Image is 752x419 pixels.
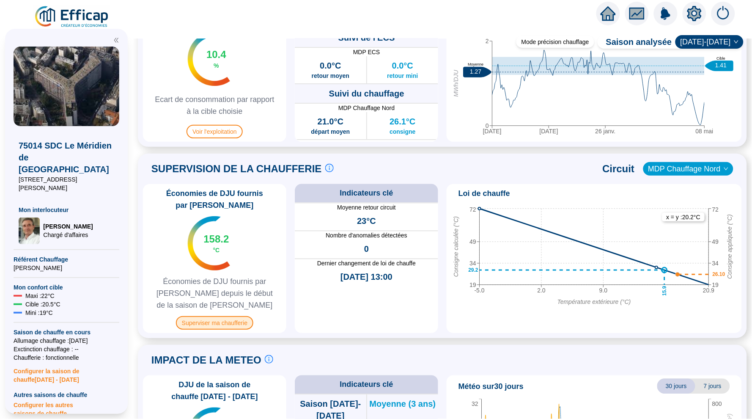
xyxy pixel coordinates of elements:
span: Exctinction chauffage : -- [14,345,119,353]
tspan: 9.0 [599,287,608,293]
span: Configurer la saison de chauffe [DATE] - [DATE] [14,362,119,384]
span: consigne [390,127,415,136]
span: Saison analysée [598,36,672,48]
span: retour moyen [312,72,349,80]
text: 15.9 [661,286,667,296]
tspan: 2 [486,38,489,44]
span: Ecart de consommation par rapport à la cible choisie [146,94,283,117]
span: départ moyen [311,127,350,136]
span: 10.4 [206,48,226,61]
span: Mini : 19 °C [25,309,53,317]
tspan: 49 [469,238,476,245]
tspan: 08 mai [696,127,714,134]
div: Mode précision chauffage [516,36,594,48]
span: Mon interlocuteur [19,206,114,214]
span: Voir l'exploitation [187,125,243,138]
img: Chargé d'affaires [19,218,40,245]
img: alerts [711,2,735,25]
span: info-circle [325,164,334,172]
tspan: 19 [469,281,476,288]
tspan: 2.0 [538,287,546,293]
tspan: [DATE] [540,127,558,134]
span: [PERSON_NAME] [14,264,119,272]
tspan: 49 [712,238,719,245]
tspan: 34 [469,260,476,267]
span: MDP Chauffage Nord [295,104,438,112]
text: Cible [717,56,726,60]
span: Chaufferie : fonctionnelle [14,353,119,362]
img: efficap energie logo [34,5,110,29]
span: 30 jours [657,379,695,394]
span: Saison de chauffe en cours [14,328,119,336]
span: Moyenne retour circuit [295,204,438,212]
span: DJU de la saison de chauffe [DATE] - [DATE] [146,379,283,402]
tspan: 19 [712,281,719,288]
tspan: [DATE] [483,127,502,134]
span: Dernier changement de loi de chauffe [295,259,438,268]
span: 158.2 [203,232,229,246]
tspan: 20.9 [703,287,714,293]
span: Autres saisons de chauffe [14,391,119,399]
span: % [214,61,219,70]
text: 29.2 [469,267,479,273]
span: [STREET_ADDRESS][PERSON_NAME] [19,175,114,192]
span: Moyenne (3 ans) [369,398,436,410]
tspan: Température extérieure (°C) [557,298,631,305]
span: MDP ECS [295,48,438,56]
span: 0.0°C [320,60,341,72]
img: indicateur températures [188,216,231,270]
span: 7 jours [695,379,730,394]
tspan: 26 janv. [596,127,616,134]
span: 0.0°C [392,60,413,72]
tspan: 800 [712,400,722,407]
span: 2024-2025 [681,36,738,48]
span: Économies de DJU fournis par [PERSON_NAME] depuis le début de la saison de [PERSON_NAME] [146,276,283,311]
text: 1.41 [715,62,727,69]
text: Moyenne [468,62,483,66]
text: 26.10 [713,271,725,277]
span: Nombre d'anomalies détectées [295,232,438,240]
span: fund [629,6,645,21]
tspan: MWh/DJU [453,69,460,97]
span: Suivi du chauffage [329,88,404,99]
span: double-left [113,37,119,43]
span: Superviser ma chaufferie [176,316,253,330]
span: Circuit [603,162,635,176]
span: [PERSON_NAME] [43,222,93,231]
span: 0 [364,243,369,255]
tspan: 72 [712,206,719,212]
span: 23°C [357,215,376,227]
tspan: -5.0 [475,287,485,293]
span: Allumage chauffage : [DATE] [14,336,119,345]
span: Loi de chauffe [458,187,510,199]
span: Météo sur 30 jours [458,380,524,392]
span: 75014 SDC Le Méridien de [GEOGRAPHIC_DATA] [19,140,114,175]
span: Cible : 20.5 °C [25,300,60,309]
span: MDP Chauffage Sud [295,140,438,149]
tspan: 0 [486,122,489,129]
span: down [724,166,729,171]
span: [DATE] 13:00 [340,271,392,283]
span: Maxi : 22 °C [25,292,55,300]
span: °C [213,246,220,254]
span: 21.0°C [318,116,343,127]
tspan: Consigne calculée (°C) [453,216,460,277]
tspan: 34 [712,260,719,267]
text: 1.27 [470,68,481,75]
span: retour mini [387,72,418,80]
span: Indicateurs clé [340,187,393,199]
span: info-circle [265,355,273,364]
span: 26.1°C [390,116,415,127]
span: down [734,39,739,44]
span: SUPERVISION DE LA CHAUFFERIE [151,162,322,176]
span: Mon confort cible [14,283,119,292]
span: Indicateurs clé [340,379,393,391]
tspan: Consigne appliquée (°C) [727,214,733,279]
span: setting [687,6,702,21]
span: Référent Chauffage [14,255,119,264]
text: x = y : 20.2 °C [667,214,701,221]
span: MDP Chauffage Nord [648,163,728,175]
span: Configurer les autres saisons de chauffe [14,399,119,418]
tspan: 32 [472,400,478,407]
span: IMPACT DE LA METEO [151,353,261,367]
